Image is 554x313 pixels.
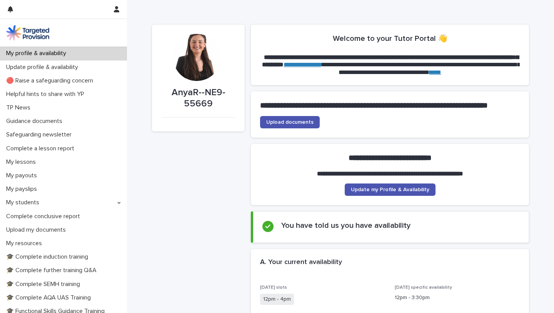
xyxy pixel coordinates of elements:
p: My payouts [3,172,43,179]
p: 🎓 Complete AQA UAS Training [3,294,97,301]
h2: Welcome to your Tutor Portal 👋 [333,34,447,43]
p: Guidance documents [3,118,68,125]
span: Upload documents [266,119,314,125]
p: 12pm - 3:30pm [395,294,520,302]
p: Complete a lesson report [3,145,80,152]
p: Complete conclusive report [3,213,86,220]
p: TP News [3,104,37,111]
p: Upload my documents [3,226,72,234]
p: My payslips [3,185,43,193]
p: 🎓 Complete induction training [3,253,94,261]
img: M5nRWzHhSzIhMunXDL62 [6,25,49,40]
span: 12pm - 4pm [260,294,294,305]
a: Update my Profile & Availability [345,183,436,196]
h2: A. Your current availability [260,258,342,267]
a: Upload documents [260,116,320,128]
p: Update profile & availability [3,64,84,71]
p: 🎓 Complete further training Q&A [3,267,103,274]
p: Safeguarding newsletter [3,131,78,138]
p: AnyaR--NE9-55669 [161,87,235,109]
p: My profile & availability [3,50,72,57]
span: [DATE] slots [260,285,287,290]
span: [DATE] specific availability [395,285,452,290]
p: My resources [3,240,48,247]
p: 🔴 Raise a safeguarding concern [3,77,99,84]
h2: You have told us you have availability [281,221,410,230]
p: Helpful hints to share with YP [3,91,90,98]
p: My lessons [3,158,42,166]
span: Update my Profile & Availability [351,187,429,192]
p: 🎓 Complete SEMH training [3,281,86,288]
p: My students [3,199,45,206]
